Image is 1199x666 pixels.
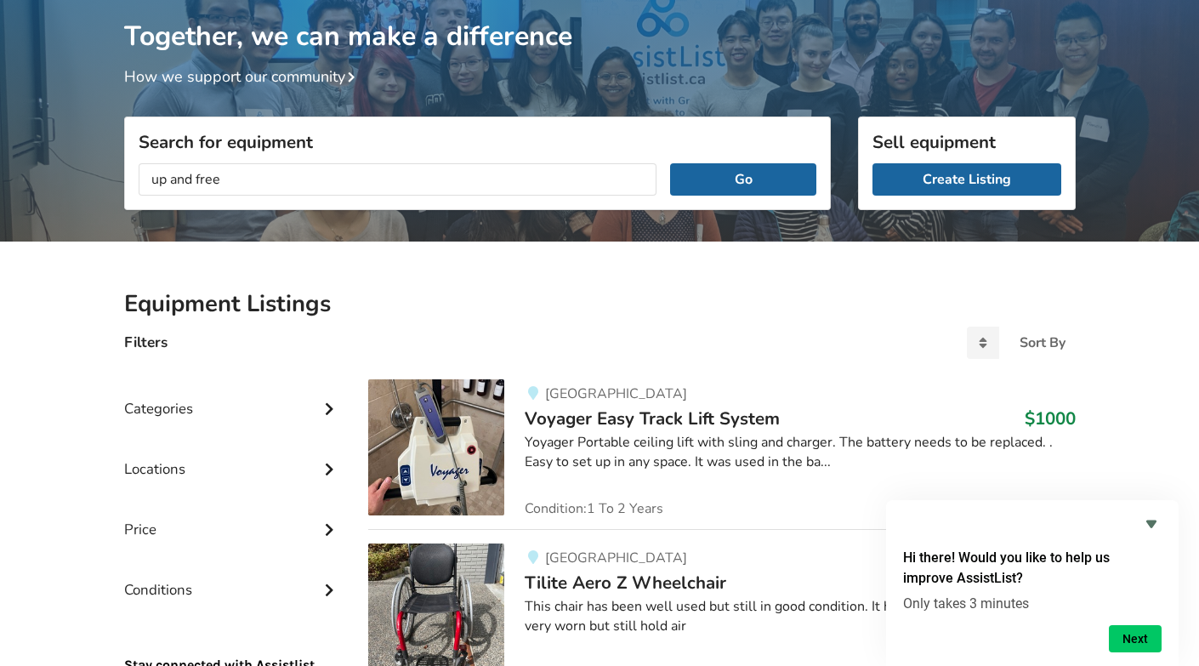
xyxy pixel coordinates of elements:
[903,548,1162,589] h2: Hi there! Would you like to help us improve AssistList?
[124,426,342,487] div: Locations
[139,163,657,196] input: I am looking for...
[368,379,1075,529] a: transfer aids-voyager easy track lift system[GEOGRAPHIC_DATA]Voyager Easy Track Lift System$1000Y...
[124,66,362,87] a: How we support our community
[670,163,815,196] button: Go
[124,289,1076,319] h2: Equipment Listings
[525,502,663,515] span: Condition: 1 To 2 Years
[525,433,1075,472] div: Yoyager Portable ceiling lift with sling and charger. The battery needs to be replaced. . Easy to...
[525,571,726,595] span: Tilite Aero Z Wheelchair
[903,514,1162,652] div: Hi there! Would you like to help us improve AssistList?
[1025,407,1076,430] h3: $1000
[525,597,1075,636] div: This chair has been well used but still in good condition. It has a J3 backrest. The tires are ve...
[872,163,1061,196] a: Create Listing
[872,131,1061,153] h3: Sell equipment
[368,379,504,515] img: transfer aids-voyager easy track lift system
[124,366,342,426] div: Categories
[525,407,780,430] span: Voyager Easy Track Lift System
[139,131,816,153] h3: Search for equipment
[545,549,687,567] span: [GEOGRAPHIC_DATA]
[903,595,1162,612] p: Only takes 3 minutes
[1141,514,1162,534] button: Hide survey
[1020,336,1065,350] div: Sort By
[124,333,168,352] h4: Filters
[124,547,342,607] div: Conditions
[124,487,342,547] div: Price
[1109,625,1162,652] button: Next question
[545,384,687,403] span: [GEOGRAPHIC_DATA]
